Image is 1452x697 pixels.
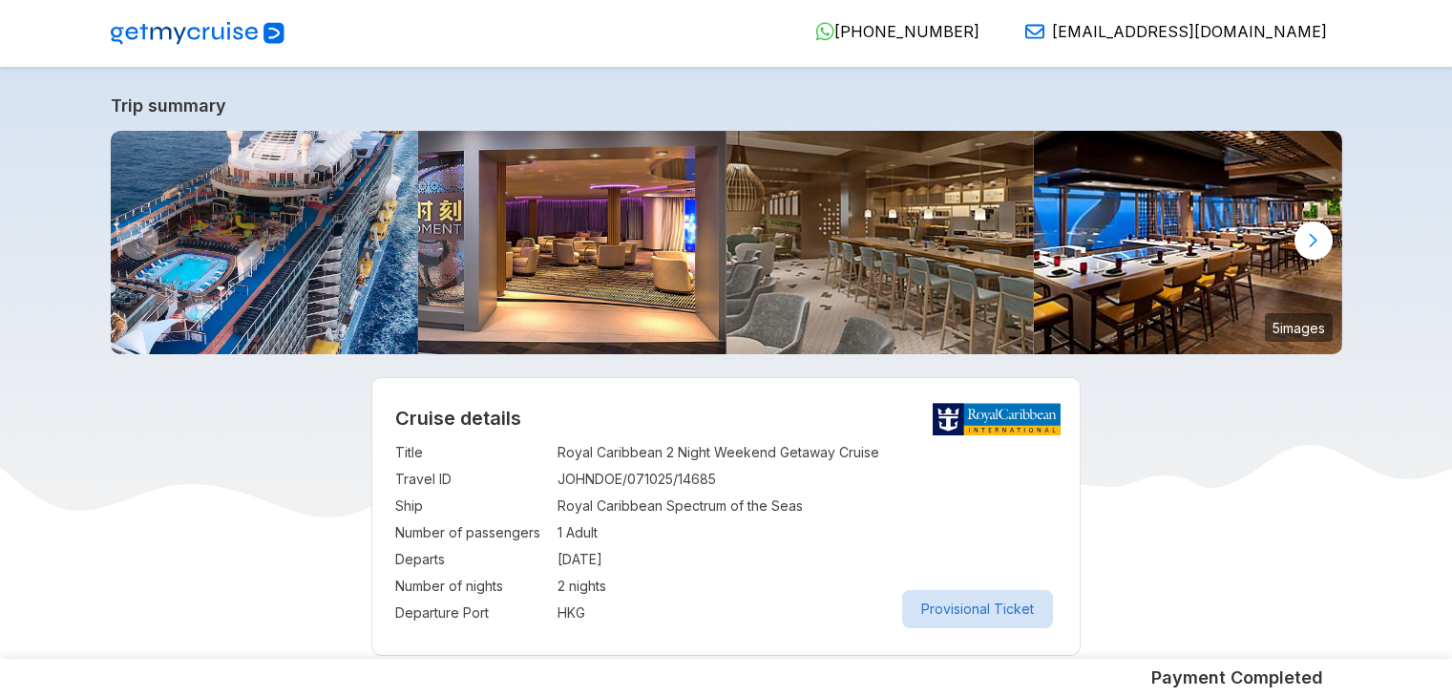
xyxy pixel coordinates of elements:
[548,439,558,466] td: :
[1034,131,1342,354] img: spectrum-of-the-seas-teppanyaki-eating-stations.jpg
[548,466,558,493] td: :
[548,573,558,600] td: :
[548,519,558,546] td: :
[558,439,1057,466] td: Royal Caribbean 2 Night Weekend Getaway Cruise
[558,600,1057,626] td: HKG
[834,22,979,41] span: [PHONE_NUMBER]
[558,519,1057,546] td: 1 Adult
[1265,313,1333,342] small: 5 images
[111,131,419,354] img: spectrum-of-the-seas-aerial-skypad-hero.jpg
[558,466,1057,493] td: JOHNDOE/071025/14685
[815,22,834,41] img: WhatsApp
[548,600,558,626] td: :
[395,546,548,573] td: Departs
[1151,666,1323,689] h5: Payment Completed
[395,600,548,626] td: Departure Port
[395,493,548,519] td: Ship
[558,573,1057,600] td: 2 nights
[418,131,726,354] img: spectrum-of-the-seas-star-moment-hero.jpg
[1010,22,1327,41] a: [EMAIL_ADDRESS][DOMAIN_NAME]
[558,493,1057,519] td: Royal Caribbean Spectrum of the Seas
[395,407,1057,430] h2: Cruise details
[395,573,548,600] td: Number of nights
[1052,22,1327,41] span: [EMAIL_ADDRESS][DOMAIN_NAME]
[558,546,1057,573] td: [DATE]
[726,131,1035,354] img: spectrum-of-the-seas-coffee-and-tea-shop.jpg
[395,519,548,546] td: Number of passengers
[395,439,548,466] td: Title
[111,95,1342,116] a: Trip summary
[1025,22,1044,41] img: Email
[548,546,558,573] td: :
[902,590,1053,628] button: Provisional Ticket
[395,466,548,493] td: Travel ID
[548,493,558,519] td: :
[800,22,979,41] a: [PHONE_NUMBER]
